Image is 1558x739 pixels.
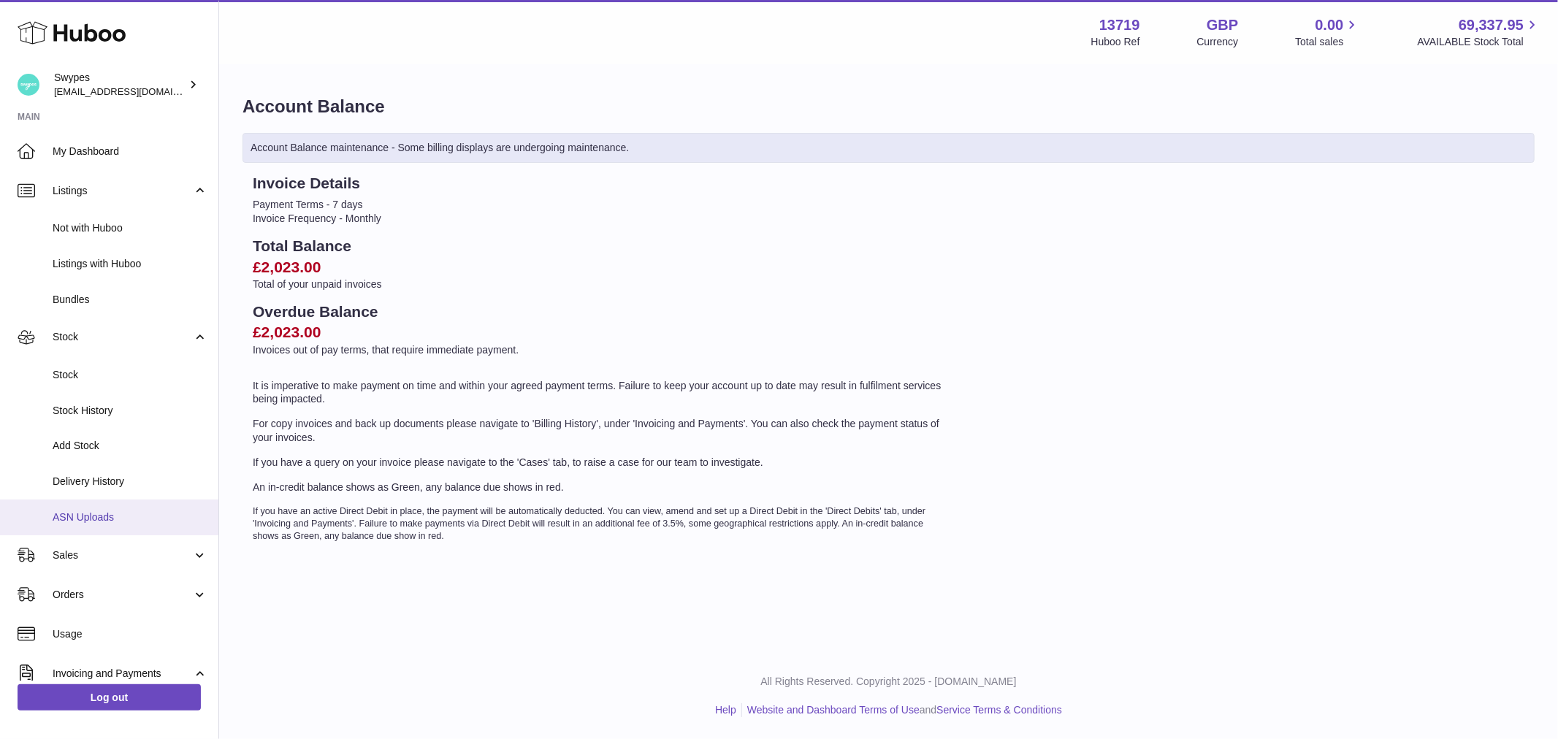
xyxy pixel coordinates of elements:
[253,198,948,212] li: Payment Terms - 7 days
[253,480,948,494] p: An in-credit balance shows as Green, any balance due shows in red.
[18,684,201,711] a: Log out
[253,343,948,357] p: Invoices out of pay terms, that require immediate payment.
[253,417,948,445] p: For copy invoices and back up documents please navigate to 'Billing History', under 'Invoicing an...
[243,95,1535,118] h1: Account Balance
[18,74,39,96] img: internalAdmin-13719@internal.huboo.com
[53,145,207,158] span: My Dashboard
[53,510,207,524] span: ASN Uploads
[742,703,1062,717] li: and
[1417,15,1540,49] a: 69,337.95 AVAILABLE Stock Total
[53,293,207,307] span: Bundles
[253,505,948,543] p: If you have an active Direct Debit in place, the payment will be automatically deducted. You can ...
[253,302,948,322] h2: Overdue Balance
[53,475,207,489] span: Delivery History
[53,330,192,344] span: Stock
[253,322,948,342] h2: £2,023.00
[1197,35,1239,49] div: Currency
[53,257,207,271] span: Listings with Huboo
[253,173,948,194] h2: Invoice Details
[253,456,948,470] p: If you have a query on your invoice please navigate to the 'Cases' tab, to raise a case for our t...
[54,85,215,97] span: [EMAIL_ADDRESS][DOMAIN_NAME]
[1207,15,1238,35] strong: GBP
[1417,35,1540,49] span: AVAILABLE Stock Total
[253,379,948,407] p: It is imperative to make payment on time and within your agreed payment terms. Failure to keep yo...
[53,439,207,453] span: Add Stock
[53,404,207,418] span: Stock History
[715,704,736,716] a: Help
[253,277,948,291] p: Total of your unpaid invoices
[53,368,207,382] span: Stock
[1295,35,1360,49] span: Total sales
[1099,15,1140,35] strong: 13719
[253,212,948,226] li: Invoice Frequency - Monthly
[53,627,207,641] span: Usage
[53,548,192,562] span: Sales
[54,71,186,99] div: Swypes
[243,133,1535,163] div: Account Balance maintenance - Some billing displays are undergoing maintenance.
[1295,15,1360,49] a: 0.00 Total sales
[53,221,207,235] span: Not with Huboo
[53,667,192,681] span: Invoicing and Payments
[253,257,948,277] h2: £2,023.00
[253,236,948,256] h2: Total Balance
[1315,15,1344,35] span: 0.00
[53,588,192,602] span: Orders
[1091,35,1140,49] div: Huboo Ref
[53,184,192,198] span: Listings
[747,704,920,716] a: Website and Dashboard Terms of Use
[936,704,1062,716] a: Service Terms & Conditions
[231,675,1546,689] p: All Rights Reserved. Copyright 2025 - [DOMAIN_NAME]
[1459,15,1524,35] span: 69,337.95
